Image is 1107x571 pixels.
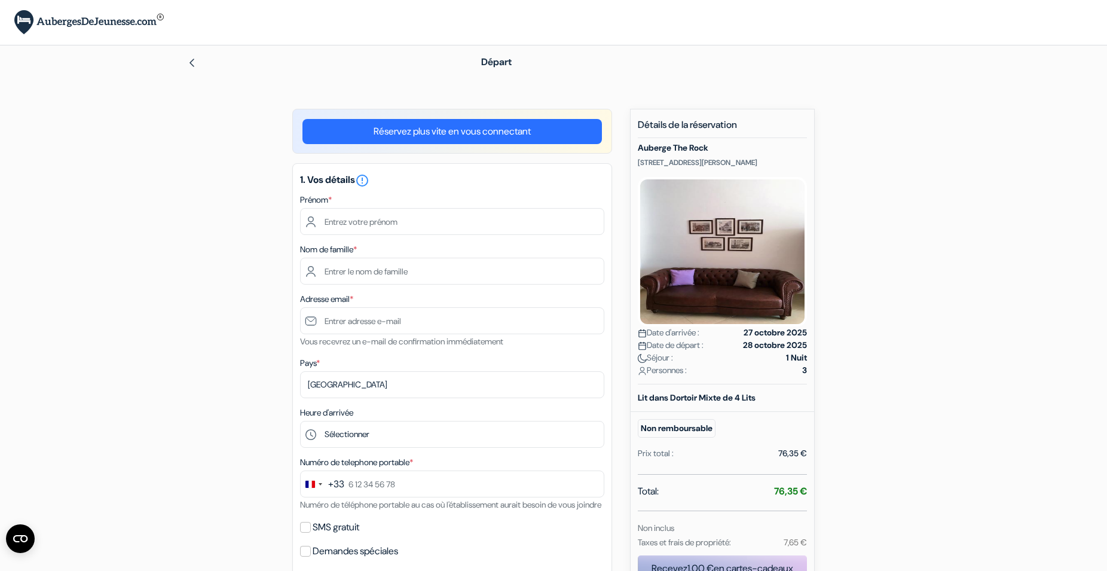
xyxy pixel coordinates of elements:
[300,293,353,306] label: Adresse email
[313,519,359,536] label: SMS gratuit
[300,456,413,469] label: Numéro de telephone portable
[301,471,344,497] button: Change country, selected France (+33)
[14,10,164,35] img: AubergesDeJeunesse.com
[638,119,807,138] h5: Détails de la réservation
[638,326,699,339] span: Date d'arrivée :
[638,143,807,153] h5: Auberge The Rock
[300,499,601,510] small: Numéro de téléphone portable au cas où l'établissement aurait besoin de vous joindre
[328,477,344,491] div: +33
[302,119,602,144] a: Réservez plus vite en vous connectant
[300,357,320,370] label: Pays
[300,243,357,256] label: Nom de famille
[638,367,647,375] img: user_icon.svg
[355,173,369,186] a: error_outline
[638,158,807,167] p: [STREET_ADDRESS][PERSON_NAME]
[638,523,674,533] small: Non inclus
[638,352,673,364] span: Séjour :
[300,471,604,497] input: 6 12 34 56 78
[638,354,647,363] img: moon.svg
[744,326,807,339] strong: 27 octobre 2025
[774,485,807,497] strong: 76,35 €
[300,258,604,285] input: Entrer le nom de famille
[300,407,353,419] label: Heure d'arrivée
[638,329,647,338] img: calendar.svg
[481,56,512,68] span: Départ
[638,419,715,438] small: Non remboursable
[638,447,674,460] div: Prix total :
[802,364,807,377] strong: 3
[638,537,731,548] small: Taxes et frais de propriété:
[300,336,503,347] small: Vous recevrez un e-mail de confirmation immédiatement
[638,341,647,350] img: calendar.svg
[300,208,604,235] input: Entrez votre prénom
[778,447,807,460] div: 76,35 €
[638,339,704,352] span: Date de départ :
[784,537,807,548] small: 7,65 €
[786,352,807,364] strong: 1 Nuit
[638,392,756,403] b: Lit dans Dortoir Mixte de 4 Lits
[6,524,35,553] button: Ouvrir le widget CMP
[638,364,687,377] span: Personnes :
[638,484,659,499] span: Total:
[300,194,332,206] label: Prénom
[187,58,197,68] img: left_arrow.svg
[313,543,398,560] label: Demandes spéciales
[300,173,604,188] h5: 1. Vos détails
[300,307,604,334] input: Entrer adresse e-mail
[743,339,807,352] strong: 28 octobre 2025
[355,173,369,188] i: error_outline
